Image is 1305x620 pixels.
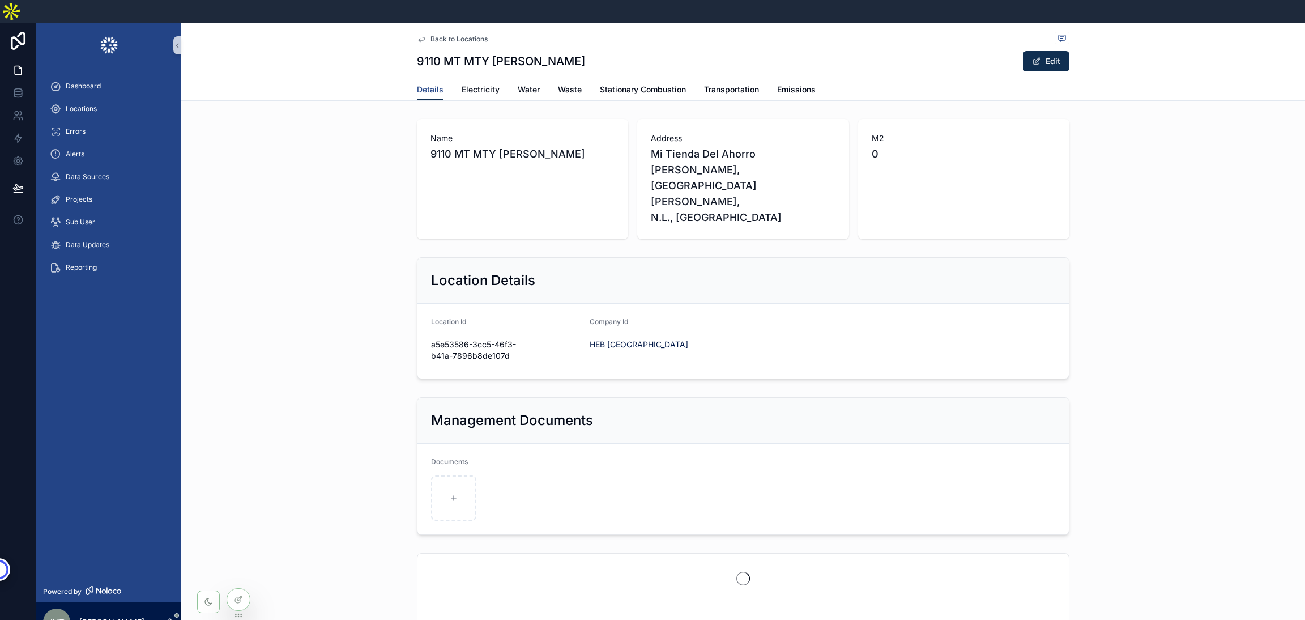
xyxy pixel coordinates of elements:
[66,172,109,181] span: Data Sources
[43,99,174,119] a: Locations
[66,263,97,272] span: Reporting
[431,411,593,430] h2: Management Documents
[43,76,174,96] a: Dashboard
[43,235,174,255] a: Data Updates
[43,189,174,210] a: Projects
[43,121,174,142] a: Errors
[431,317,466,326] span: Location Id
[43,167,174,187] a: Data Sources
[462,79,500,102] a: Electricity
[417,35,488,44] a: Back to Locations
[600,79,686,102] a: Stationary Combustion
[590,317,628,326] span: Company Id
[66,150,84,159] span: Alerts
[43,587,82,596] span: Powered by
[43,144,174,164] a: Alerts
[36,68,181,292] div: scrollable content
[872,133,1056,144] span: M2
[518,79,540,102] a: Water
[66,82,101,91] span: Dashboard
[462,84,500,95] span: Electricity
[558,84,582,95] span: Waste
[66,104,97,113] span: Locations
[66,218,95,227] span: Sub User
[66,195,92,204] span: Projects
[431,457,468,466] span: Documents
[1023,51,1069,71] button: Edit
[651,146,835,226] span: Mi Tienda Del Ahorro [PERSON_NAME], [GEOGRAPHIC_DATA][PERSON_NAME], N.L., [GEOGRAPHIC_DATA]
[431,271,535,290] h2: Location Details
[590,339,688,350] a: HEB [GEOGRAPHIC_DATA]
[417,84,443,95] span: Details
[704,79,759,102] a: Transportation
[66,127,86,136] span: Errors
[651,133,835,144] span: Address
[430,133,615,144] span: Name
[417,53,585,69] h1: 9110 MT MTY [PERSON_NAME]
[704,84,759,95] span: Transportation
[36,581,181,602] a: Powered by
[66,240,109,249] span: Data Updates
[431,339,581,362] span: a5e53586-3cc5-46f3-b41a-7896b8de107d
[417,79,443,101] a: Details
[518,84,540,95] span: Water
[100,36,118,54] img: App logo
[872,146,1056,162] span: 0
[430,35,488,44] span: Back to Locations
[43,257,174,278] a: Reporting
[558,79,582,102] a: Waste
[777,79,816,102] a: Emissions
[600,84,686,95] span: Stationary Combustion
[777,84,816,95] span: Emissions
[430,146,615,162] span: 9110 MT MTY [PERSON_NAME]
[43,212,174,232] a: Sub User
